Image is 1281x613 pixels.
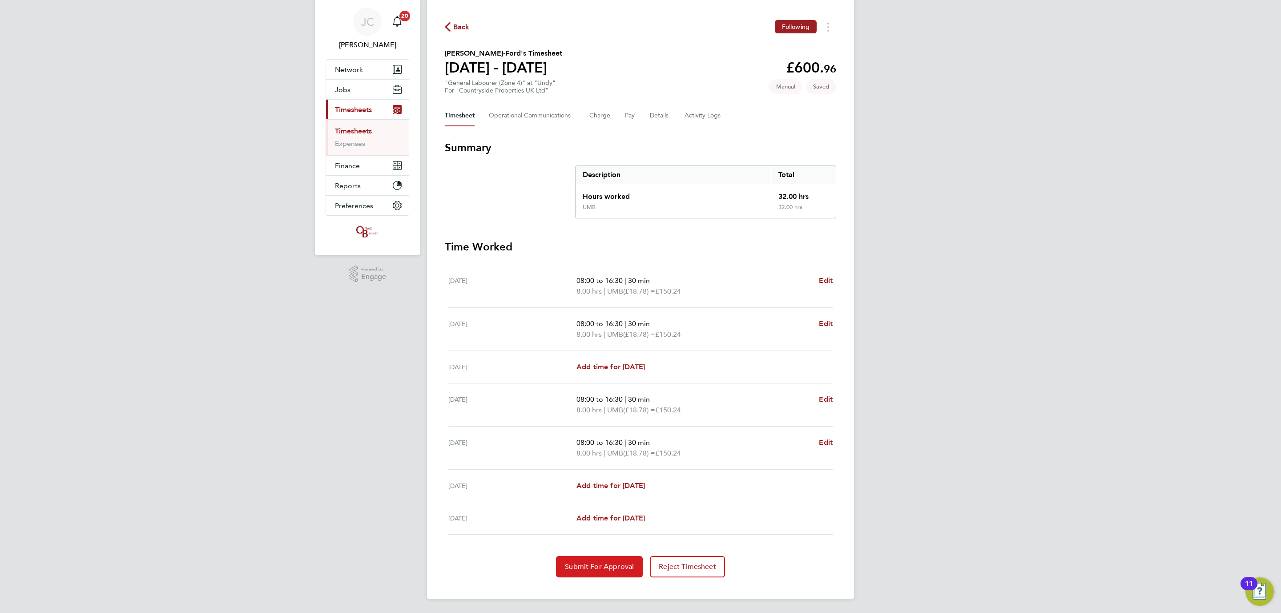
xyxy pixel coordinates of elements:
div: Timesheets [326,119,409,155]
span: | [604,449,605,457]
app-decimal: £600. [786,59,836,76]
span: Timesheets [335,105,372,114]
span: UMB [607,329,623,340]
div: [DATE] [448,513,576,524]
a: Edit [819,275,833,286]
span: UMB [607,448,623,459]
span: Add time for [DATE] [576,481,645,490]
a: JC[PERSON_NAME] [326,8,409,50]
button: Details [650,105,670,126]
span: Engage [361,273,386,281]
div: [DATE] [448,275,576,297]
h1: [DATE] - [DATE] [445,59,562,77]
span: (£18.78) = [623,287,655,295]
span: Finance [335,161,360,170]
span: (£18.78) = [623,330,655,339]
span: £150.24 [655,287,681,295]
span: | [604,287,605,295]
a: Add time for [DATE] [576,513,645,524]
div: 32.00 hrs [771,204,836,218]
span: | [604,330,605,339]
span: 08:00 to 16:30 [576,395,623,403]
span: This timesheet is Saved. [806,79,836,94]
button: Following [775,20,817,33]
span: 96 [824,62,836,75]
span: Submit For Approval [565,562,634,571]
button: Pay [625,105,636,126]
a: Edit [819,394,833,405]
a: Go to home page [326,225,409,239]
span: | [624,319,626,328]
span: UMB [607,405,623,415]
span: Preferences [335,202,373,210]
span: 08:00 to 16:30 [576,438,623,447]
span: | [624,438,626,447]
div: [DATE] [448,319,576,340]
span: £150.24 [655,449,681,457]
a: Expenses [335,139,365,148]
span: Powered by [361,266,386,273]
button: Finance [326,156,409,175]
div: 32.00 hrs [771,184,836,204]
span: 30 min [628,319,650,328]
div: "General Labourer (Zone 4)" at "Undy" [445,79,556,94]
span: Edit [819,319,833,328]
span: 8.00 hrs [576,287,602,295]
span: Edit [819,395,833,403]
div: [DATE] [448,437,576,459]
div: Summary [575,165,836,218]
img: oneillandbrennan-logo-retina.png [354,225,380,239]
span: 8.00 hrs [576,406,602,414]
section: Timesheet [445,141,836,577]
button: Back [445,21,470,32]
button: Timesheet [445,105,475,126]
h3: Time Worked [445,240,836,254]
button: Operational Communications [489,105,575,126]
span: 08:00 to 16:30 [576,319,623,328]
span: Network [335,65,363,74]
div: For "Countryside Properties UK Ltd" [445,87,556,94]
span: Jobs [335,85,350,94]
a: Add time for [DATE] [576,362,645,372]
button: Jobs [326,80,409,99]
span: £150.24 [655,330,681,339]
span: (£18.78) = [623,406,655,414]
button: Network [326,60,409,79]
span: (£18.78) = [623,449,655,457]
span: 20 [399,11,410,21]
div: Hours worked [576,184,771,204]
h3: Summary [445,141,836,155]
span: 30 min [628,395,650,403]
span: 8.00 hrs [576,330,602,339]
span: 8.00 hrs [576,449,602,457]
span: Reports [335,181,361,190]
span: This timesheet was manually created. [769,79,802,94]
button: Open Resource Center, 11 new notifications [1245,577,1274,606]
span: James Crawley [326,40,409,50]
button: Preferences [326,196,409,215]
span: Reject Timesheet [659,562,716,571]
div: [DATE] [448,362,576,372]
button: Activity Logs [685,105,722,126]
a: Add time for [DATE] [576,480,645,491]
button: Timesheets Menu [820,20,836,34]
button: Reject Timesheet [650,556,725,577]
span: | [624,276,626,285]
span: 30 min [628,276,650,285]
div: [DATE] [448,394,576,415]
span: Edit [819,276,833,285]
h2: [PERSON_NAME]-Ford's Timesheet [445,48,562,59]
button: Timesheets [326,100,409,119]
div: Description [576,166,771,184]
button: Submit For Approval [556,556,643,577]
span: UMB [607,286,623,297]
div: [DATE] [448,480,576,491]
a: Powered byEngage [349,266,387,282]
span: | [604,406,605,414]
span: 30 min [628,438,650,447]
div: UMB [583,204,596,211]
div: 11 [1245,584,1253,595]
span: Following [782,23,810,31]
a: Edit [819,319,833,329]
span: Add time for [DATE] [576,363,645,371]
